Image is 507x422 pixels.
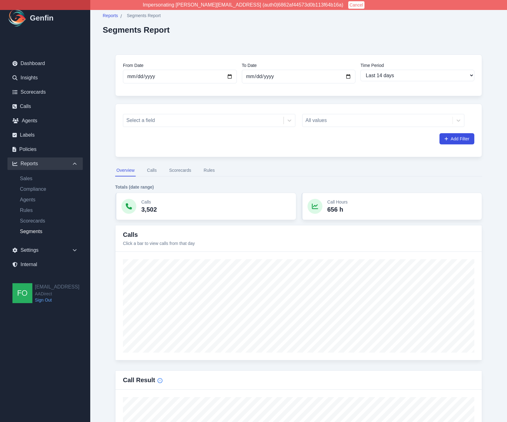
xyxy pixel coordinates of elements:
[242,62,356,68] label: To Date
[439,133,474,144] button: Add Filter
[103,12,118,19] span: Reports
[115,165,136,176] button: Overview
[7,244,83,256] div: Settings
[7,57,83,70] a: Dashboard
[7,143,83,156] a: Policies
[35,297,79,303] a: Sign Out
[123,230,195,239] h3: Calls
[202,165,216,176] button: Rules
[15,175,83,182] a: Sales
[103,12,118,20] a: Reports
[327,199,348,205] p: Call Hours
[168,165,192,176] button: Scorecards
[115,184,482,190] h4: Totals (date range)
[157,378,162,383] span: Info
[120,13,122,20] span: /
[15,228,83,235] a: Segments
[15,196,83,204] a: Agents
[141,205,157,214] p: 3,502
[35,283,79,291] h2: [EMAIL_ADDRESS]
[7,100,83,113] a: Calls
[327,205,348,214] p: 656 h
[7,72,83,84] a: Insights
[15,207,83,214] a: Rules
[7,115,83,127] a: Agents
[30,13,54,23] h1: Genfin
[103,25,170,35] h2: Segments Report
[360,62,474,68] label: Time Period
[123,62,237,68] label: From Date
[12,283,32,303] img: founders@genfin.ai
[146,165,158,176] button: Calls
[7,8,27,28] img: Logo
[127,12,161,19] span: Segments Report
[35,291,79,297] span: AADirect
[7,157,83,170] div: Reports
[141,199,157,205] p: Calls
[15,217,83,225] a: Scorecards
[7,129,83,141] a: Labels
[123,240,195,246] p: Click a bar to view calls from that day
[348,1,364,9] button: Cancel
[7,86,83,98] a: Scorecards
[7,258,83,271] a: Internal
[15,185,83,193] a: Compliance
[123,376,162,384] h3: Call Result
